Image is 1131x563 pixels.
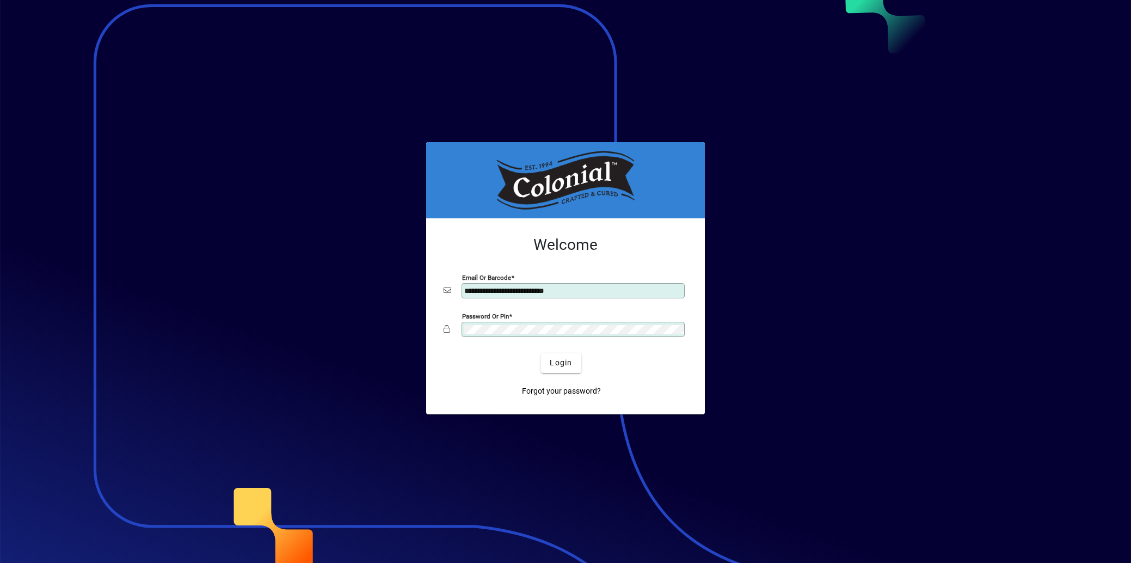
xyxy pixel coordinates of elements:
span: Forgot your password? [522,385,601,397]
mat-label: Password or Pin [462,312,509,320]
button: Login [541,353,581,373]
a: Forgot your password? [518,382,605,401]
h2: Welcome [444,236,687,254]
span: Login [550,357,572,369]
mat-label: Email or Barcode [462,273,511,281]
